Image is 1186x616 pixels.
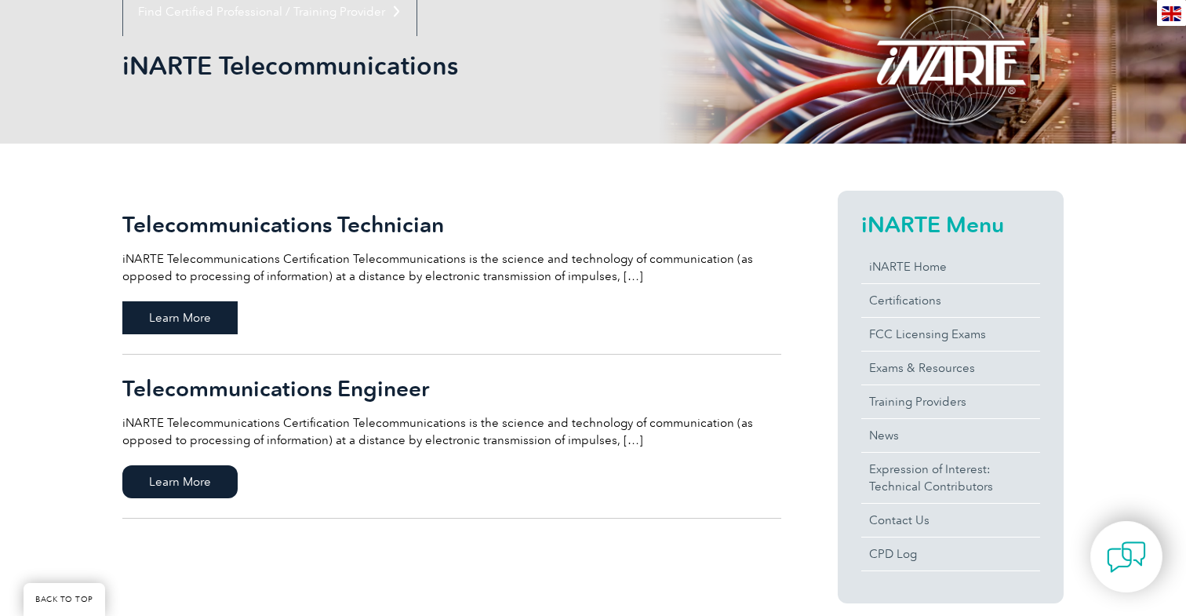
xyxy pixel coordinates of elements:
[861,385,1040,418] a: Training Providers
[861,538,1040,570] a: CPD Log
[861,504,1040,537] a: Contact Us
[24,583,105,616] a: BACK TO TOP
[122,355,781,519] a: Telecommunications Engineer iNARTE Telecommunications Certification Telecommunications is the sci...
[122,465,238,498] span: Learn More
[861,352,1040,385] a: Exams & Resources
[861,284,1040,317] a: Certifications
[861,419,1040,452] a: News
[122,301,238,334] span: Learn More
[861,318,1040,351] a: FCC Licensing Exams
[1107,538,1146,577] img: contact-chat.png
[122,191,781,355] a: Telecommunications Technician iNARTE Telecommunications Certification Telecommunications is the s...
[122,50,725,81] h1: iNARTE Telecommunications
[1162,6,1181,21] img: en
[861,453,1040,503] a: Expression of Interest:Technical Contributors
[861,212,1040,237] h2: iNARTE Menu
[122,376,781,401] h2: Telecommunications Engineer
[861,250,1040,283] a: iNARTE Home
[122,250,781,285] p: iNARTE Telecommunications Certification Telecommunications is the science and technology of commu...
[122,414,781,449] p: iNARTE Telecommunications Certification Telecommunications is the science and technology of commu...
[122,212,781,237] h2: Telecommunications Technician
